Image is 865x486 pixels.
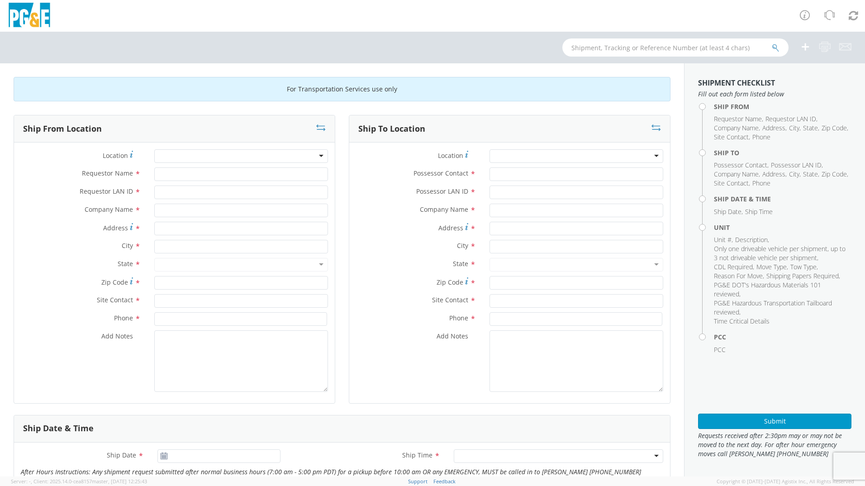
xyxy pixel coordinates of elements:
span: State [453,259,468,268]
span: Address [762,124,785,132]
span: Unit # [714,235,732,244]
span: PG&E Hazardous Transportation Tailboard reviewed [714,299,832,316]
span: Company Name [420,205,468,214]
h3: Ship From Location [23,124,102,133]
span: Company Name [85,205,133,214]
li: , [790,262,818,272]
span: Description [735,235,768,244]
span: Requests received after 2:30pm may or may not be moved to the next day. For after hour emergency ... [698,431,851,458]
span: City [122,241,133,250]
li: , [714,133,750,142]
li: , [762,124,787,133]
span: Site Contact [714,133,749,141]
li: , [714,124,760,133]
span: Zip Code [437,278,463,286]
li: , [714,114,763,124]
span: Company Name [714,124,759,132]
span: , [31,478,32,485]
h3: Ship Date & Time [23,424,94,433]
span: Ship Date [107,451,136,459]
span: Reason For Move [714,272,763,280]
span: master, [DATE] 12:25:43 [92,478,147,485]
h3: Ship To Location [358,124,425,133]
input: Shipment, Tracking or Reference Number (at least 4 chars) [562,38,789,57]
img: pge-logo-06675f144f4cfa6a6814.png [7,3,52,29]
span: Address [103,224,128,232]
span: Location [438,151,463,160]
span: Ship Time [745,207,773,216]
span: Location [103,151,128,160]
span: State [803,170,818,178]
span: Fill out each form listed below [698,90,851,99]
span: Possessor LAN ID [416,187,468,195]
span: Possessor Contact [714,161,767,169]
span: Requestor Name [82,169,133,177]
span: Server: - [11,478,32,485]
span: Move Type [756,262,787,271]
span: State [803,124,818,132]
span: City [789,124,799,132]
span: Phone [114,314,133,322]
li: , [756,262,788,272]
span: Tow Type [790,262,817,271]
h4: Ship To [714,149,851,156]
h4: Ship From [714,103,851,110]
li: , [789,170,801,179]
li: , [766,272,840,281]
li: , [714,262,754,272]
span: Time Critical Details [714,317,770,325]
li: , [822,170,848,179]
span: CDL Required [714,262,753,271]
li: , [735,235,769,244]
span: Site Contact [97,295,133,304]
button: Submit [698,414,851,429]
li: , [714,235,733,244]
li: , [714,281,849,299]
span: Company Name [714,170,759,178]
li: , [714,244,849,262]
span: City [789,170,799,178]
span: PG&E DOT's Hazardous Materials 101 reviewed [714,281,821,298]
a: Feedback [433,478,456,485]
li: , [714,299,849,317]
span: Requestor LAN ID [765,114,816,123]
li: , [771,161,823,170]
span: Requestor LAN ID [80,187,133,195]
span: Zip Code [822,124,847,132]
span: Add Notes [437,332,468,340]
li: , [714,207,743,216]
span: Ship Date [714,207,741,216]
span: Add Notes [101,332,133,340]
span: Site Contact [714,179,749,187]
span: Possessor Contact [413,169,468,177]
span: City [457,241,468,250]
li: , [789,124,801,133]
span: Ship Time [402,451,432,459]
span: Site Contact [432,295,468,304]
span: Phone [752,179,770,187]
span: Possessor LAN ID [771,161,822,169]
i: After Hours Instructions: Any shipment request submitted after normal business hours (7:00 am - 5... [21,467,641,485]
div: For Transportation Services use only [14,77,670,101]
li: , [714,161,769,170]
span: State [118,259,133,268]
a: Support [408,478,428,485]
li: , [762,170,787,179]
span: Address [762,170,785,178]
li: , [803,170,819,179]
li: , [803,124,819,133]
li: , [822,124,848,133]
span: Shipping Papers Required [766,272,839,280]
h4: PCC [714,334,851,340]
span: Copyright © [DATE]-[DATE] Agistix Inc., All Rights Reserved [717,478,854,485]
li: , [714,170,760,179]
span: Address [438,224,463,232]
li: , [714,179,750,188]
h4: Unit [714,224,851,231]
h4: Ship Date & Time [714,195,851,202]
strong: Shipment Checklist [698,78,775,88]
span: Client: 2025.14.0-cea8157 [33,478,147,485]
span: Phone [449,314,468,322]
span: Phone [752,133,770,141]
span: Zip Code [822,170,847,178]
